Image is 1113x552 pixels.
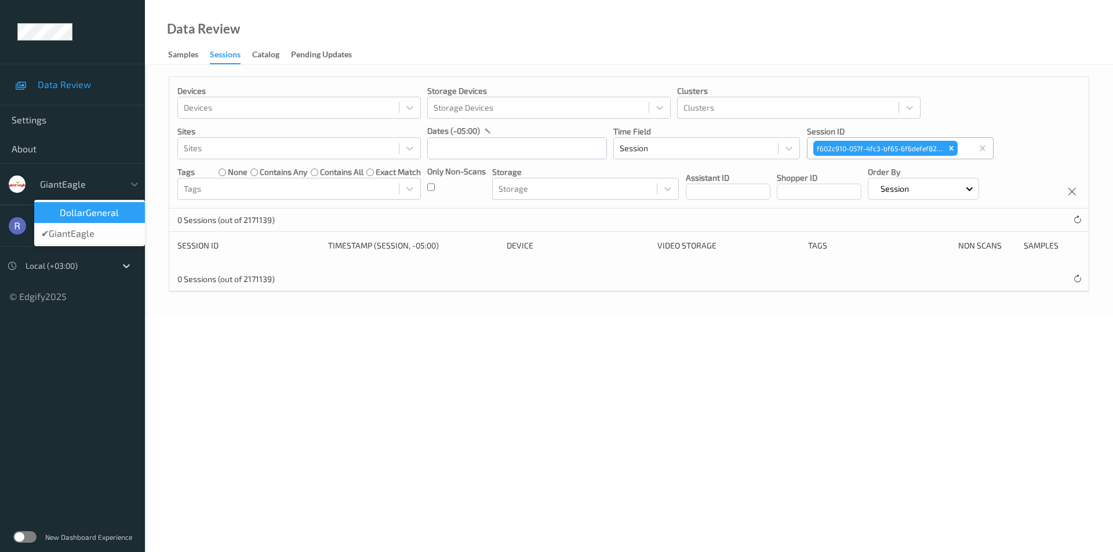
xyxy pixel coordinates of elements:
[177,85,421,97] p: Devices
[210,47,252,64] a: Sessions
[808,240,951,251] div: Tags
[376,166,421,178] label: exact match
[807,126,994,137] p: Session ID
[427,166,486,177] p: Only Non-Scans
[177,126,421,137] p: Sites
[868,166,979,178] p: Order By
[320,166,363,178] label: contains all
[177,214,275,226] p: 0 Sessions (out of 2171139)
[813,141,945,156] div: f602c910-057f-4fc3-bf65-6f6defef8286
[260,166,307,178] label: contains any
[291,49,352,63] div: Pending Updates
[177,273,275,285] p: 0 Sessions (out of 2171139)
[492,166,679,178] p: Storage
[252,47,291,63] a: Catalog
[677,85,921,97] p: Clusters
[945,141,958,156] div: Remove f602c910-057f-4fc3-bf65-6f6defef8286
[958,240,1015,251] div: Non Scans
[427,85,671,97] p: Storage Devices
[1024,240,1081,251] div: Samples
[168,49,198,63] div: Samples
[210,49,241,64] div: Sessions
[657,240,800,251] div: Video Storage
[177,166,195,178] p: Tags
[167,23,240,35] div: Data Review
[613,126,800,137] p: Time Field
[228,166,248,178] label: none
[876,183,913,195] p: Session
[177,240,320,251] div: Session ID
[252,49,279,63] div: Catalog
[507,240,649,251] div: Device
[777,172,861,184] p: Shopper ID
[168,47,210,63] a: Samples
[291,47,363,63] a: Pending Updates
[686,172,770,184] p: Assistant ID
[427,125,480,137] p: dates (-05:00)
[328,240,499,251] div: Timestamp (Session, -05:00)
